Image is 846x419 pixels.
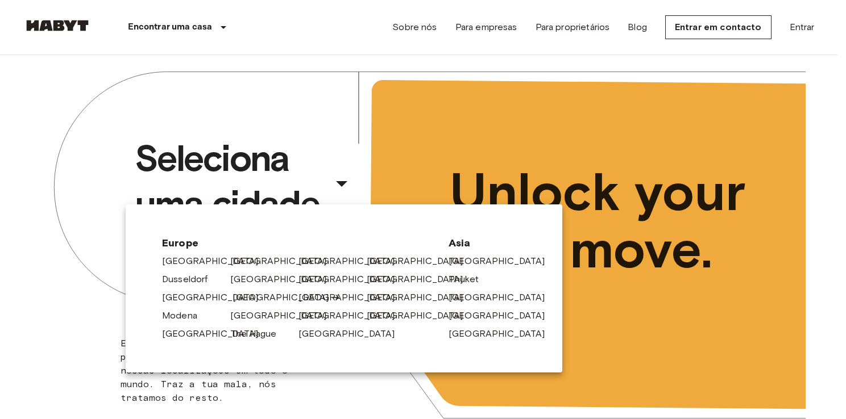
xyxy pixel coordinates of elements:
[449,236,526,250] span: Asia
[449,327,557,341] a: [GEOGRAPHIC_DATA]
[298,291,407,304] a: [GEOGRAPHIC_DATA]
[367,309,475,322] a: [GEOGRAPHIC_DATA]
[162,254,270,268] a: [GEOGRAPHIC_DATA]
[230,273,338,286] a: [GEOGRAPHIC_DATA]
[233,291,341,304] a: [GEOGRAPHIC_DATA]
[449,291,557,304] a: [GEOGRAPHIC_DATA]
[298,273,407,286] a: [GEOGRAPHIC_DATA]
[230,327,288,341] a: The Hague
[298,254,407,268] a: [GEOGRAPHIC_DATA]
[162,273,219,286] a: Dusseldorf
[449,309,557,322] a: [GEOGRAPHIC_DATA]
[162,236,430,250] span: Europe
[162,327,270,341] a: [GEOGRAPHIC_DATA]
[162,291,270,304] a: [GEOGRAPHIC_DATA]
[449,254,557,268] a: [GEOGRAPHIC_DATA]
[367,291,475,304] a: [GEOGRAPHIC_DATA]
[298,327,407,341] a: [GEOGRAPHIC_DATA]
[367,254,475,268] a: [GEOGRAPHIC_DATA]
[298,309,407,322] a: [GEOGRAPHIC_DATA]
[449,273,490,286] a: Phuket
[367,273,475,286] a: [GEOGRAPHIC_DATA]
[162,309,209,322] a: Modena
[230,254,338,268] a: [GEOGRAPHIC_DATA]
[230,309,338,322] a: [GEOGRAPHIC_DATA]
